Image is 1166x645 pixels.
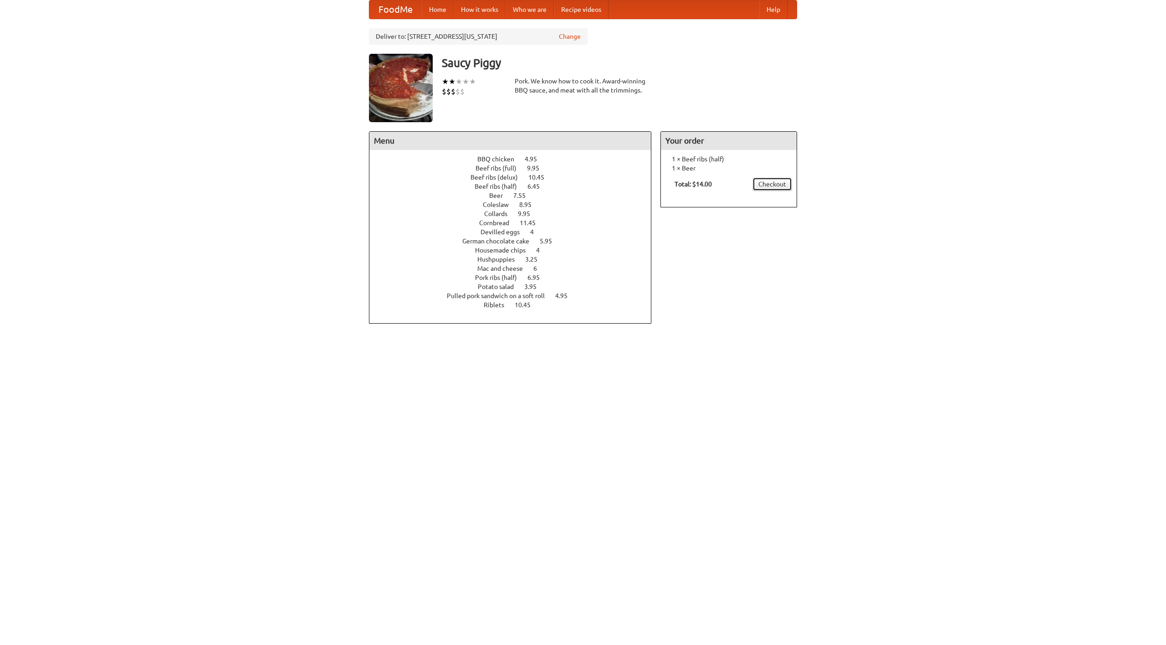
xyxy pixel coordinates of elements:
span: 9.95 [527,165,548,172]
span: Beer [489,192,512,199]
h4: Your order [661,132,797,150]
span: Riblets [484,301,513,309]
a: Help [759,0,788,19]
a: Cornbread 11.45 [479,219,552,227]
a: Who we are [506,0,554,19]
span: Potato salad [478,283,523,290]
li: ★ [462,77,469,87]
a: Beer 7.55 [489,192,542,199]
span: 6.95 [527,274,549,281]
a: Hushpuppies 3.25 [477,256,554,263]
span: Beef ribs (half) [475,183,526,190]
span: Pork ribs (half) [475,274,526,281]
a: Change [559,32,581,41]
span: Hushpuppies [477,256,524,263]
li: ★ [455,77,462,87]
span: 3.25 [525,256,547,263]
span: 9.95 [518,210,539,217]
li: $ [460,87,465,97]
span: 6.45 [527,183,549,190]
a: Housemade chips 4 [475,247,557,254]
div: Deliver to: [STREET_ADDRESS][US_STATE] [369,28,588,45]
span: 10.45 [515,301,540,309]
span: 4.95 [525,155,546,163]
a: Riblets 10.45 [484,301,547,309]
img: angular.jpg [369,54,433,122]
li: ★ [469,77,476,87]
a: Beef ribs (full) 9.95 [476,165,556,172]
a: How it works [454,0,506,19]
span: Mac and cheese [477,265,532,272]
h3: Saucy Piggy [442,54,797,72]
span: Beef ribs (full) [476,165,526,172]
li: $ [446,87,451,97]
span: Coleslaw [483,201,518,208]
span: 4 [530,228,543,236]
span: 3.95 [524,283,546,290]
li: $ [442,87,446,97]
li: 1 × Beef ribs (half) [665,155,792,164]
h4: Menu [369,132,651,150]
li: $ [455,87,460,97]
span: 11.45 [520,219,545,227]
span: Cornbread [479,219,518,227]
li: $ [451,87,455,97]
span: 7.55 [513,192,535,199]
span: Collards [484,210,517,217]
a: BBQ chicken 4.95 [477,155,554,163]
a: Beef ribs (half) 6.45 [475,183,557,190]
b: Total: $14.00 [675,181,712,188]
div: Pork. We know how to cook it. Award-winning BBQ sauce, and meat with all the trimmings. [515,77,651,95]
a: Pulled pork sandwich on a soft roll 4.95 [447,292,584,299]
span: BBQ chicken [477,155,523,163]
span: 10.45 [528,174,553,181]
li: 1 × Beer [665,164,792,173]
li: ★ [449,77,455,87]
a: Pork ribs (half) 6.95 [475,274,557,281]
span: 8.95 [519,201,541,208]
span: 6 [533,265,546,272]
a: Potato salad 3.95 [478,283,553,290]
a: Mac and cheese 6 [477,265,554,272]
a: Beef ribs (delux) 10.45 [470,174,561,181]
span: Beef ribs (delux) [470,174,527,181]
span: Devilled eggs [481,228,529,236]
span: 4.95 [555,292,577,299]
a: Collards 9.95 [484,210,547,217]
span: Housemade chips [475,247,535,254]
span: Pulled pork sandwich on a soft roll [447,292,554,299]
span: 5.95 [540,237,561,245]
span: 4 [536,247,549,254]
a: Recipe videos [554,0,609,19]
li: ★ [442,77,449,87]
span: German chocolate cake [462,237,538,245]
a: Coleslaw 8.95 [483,201,548,208]
a: FoodMe [369,0,422,19]
a: Checkout [752,177,792,191]
a: German chocolate cake 5.95 [462,237,569,245]
a: Home [422,0,454,19]
a: Devilled eggs 4 [481,228,551,236]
